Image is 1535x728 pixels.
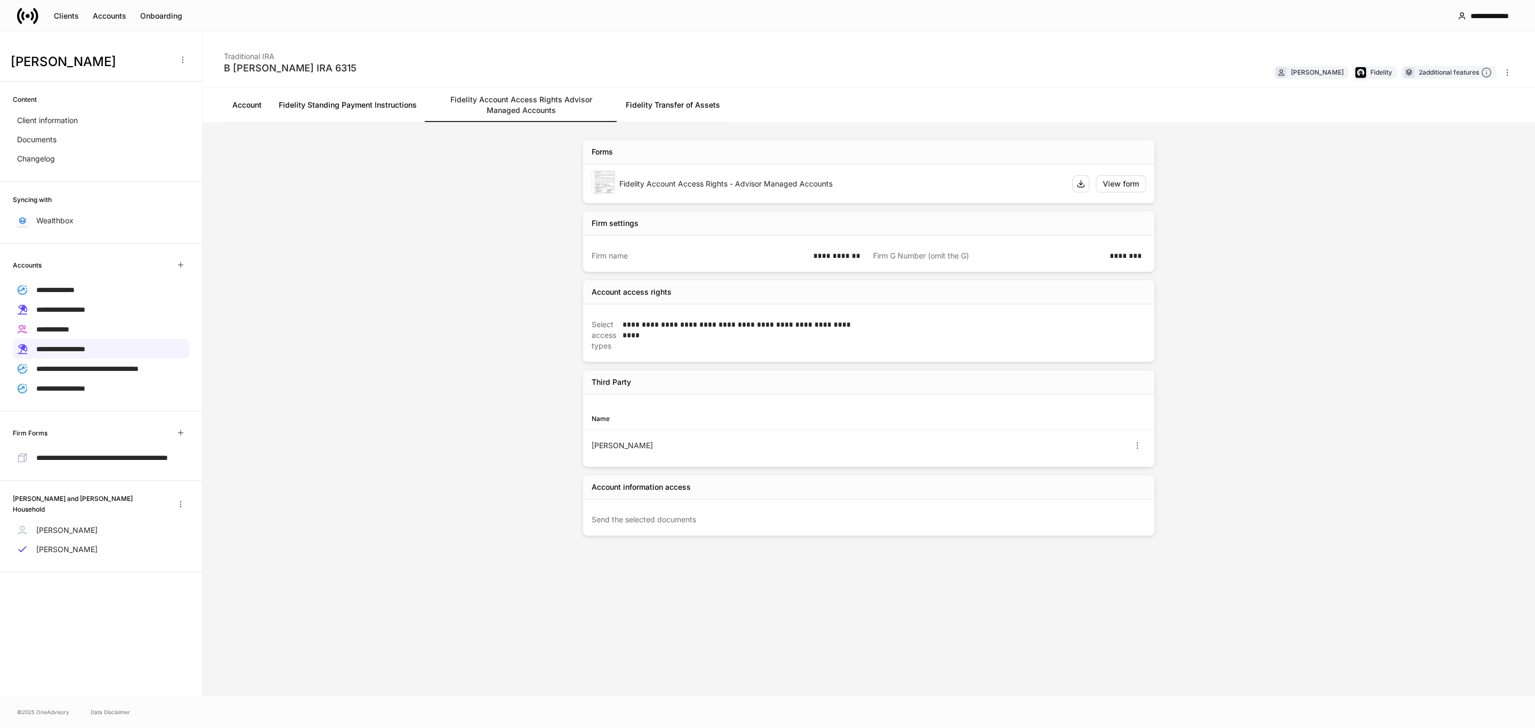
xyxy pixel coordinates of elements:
[224,62,357,75] div: B [PERSON_NAME] IRA 6315
[133,7,189,25] button: Onboarding
[1096,175,1146,192] button: View form
[1370,67,1392,77] div: Fidelity
[592,514,854,525] div: Send the selected documents
[224,45,357,62] div: Traditional IRA
[592,218,639,229] div: Firm settings
[617,88,729,122] a: Fidelity Transfer of Assets
[13,211,189,230] a: Wealthbox
[592,482,691,492] div: Account information access
[13,195,52,205] h6: Syncing with
[93,11,126,21] div: Accounts
[17,153,55,164] p: Changelog
[592,287,672,297] div: Account access rights
[1419,67,1492,78] div: 2 additional features
[17,708,69,716] span: © 2025 OneAdvisory
[13,149,189,168] a: Changelog
[13,521,189,540] a: [PERSON_NAME]
[592,440,869,451] div: [PERSON_NAME]
[13,428,47,438] h6: Firm Forms
[13,130,189,149] a: Documents
[47,7,86,25] button: Clients
[873,250,1103,261] div: Firm G Number (omit the G)
[592,147,613,157] div: Forms
[17,134,56,145] p: Documents
[13,260,42,270] h6: Accounts
[1103,179,1139,189] div: View form
[13,111,189,130] a: Client information
[425,88,617,122] a: Fidelity Account Access Rights Advisor Managed Accounts
[13,494,164,514] h6: [PERSON_NAME] and [PERSON_NAME] Household
[224,88,270,122] a: Account
[619,179,1064,189] div: Fidelity Account Access Rights - Advisor Managed Accounts
[270,88,425,122] a: Fidelity Standing Payment Instructions
[91,708,130,716] a: Data Disclaimer
[140,11,182,21] div: Onboarding
[13,94,37,104] h6: Content
[17,115,78,126] p: Client information
[54,11,79,21] div: Clients
[13,540,189,559] a: [PERSON_NAME]
[592,319,616,351] div: Select access types
[36,544,98,555] p: [PERSON_NAME]
[592,414,869,424] div: Name
[1291,67,1344,77] div: [PERSON_NAME]
[86,7,133,25] button: Accounts
[36,525,98,536] p: [PERSON_NAME]
[592,250,807,261] div: Firm name
[11,53,170,70] h3: [PERSON_NAME]
[592,377,631,387] h5: Third Party
[36,215,74,226] p: Wealthbox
